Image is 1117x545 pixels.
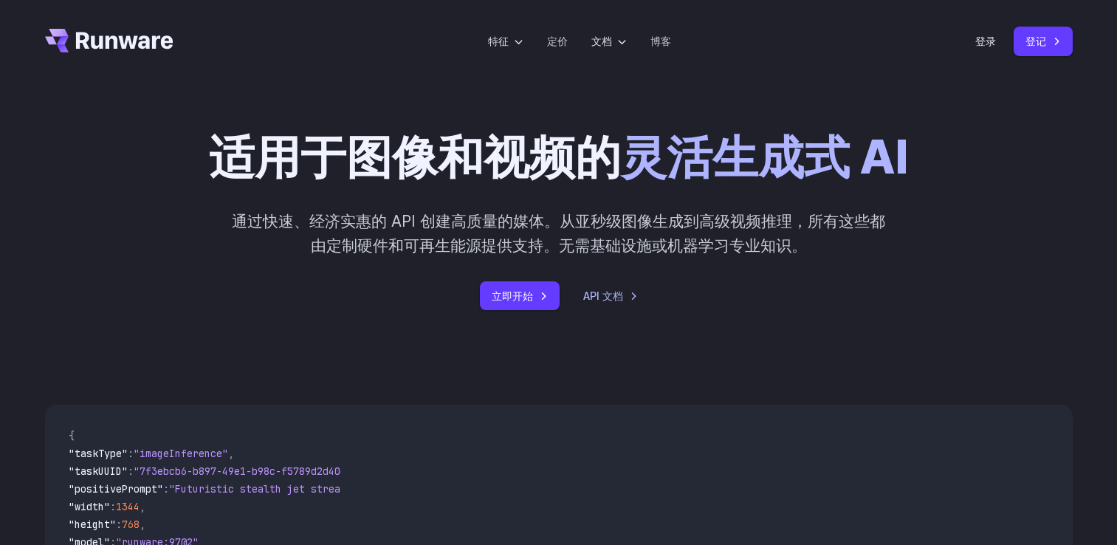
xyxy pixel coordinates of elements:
span: , [140,500,145,513]
label: 文档 [591,32,627,49]
label: 特征 [488,32,523,49]
span: "7f3ebcb6-b897-49e1-b98c-f5789d2d40d7" [134,465,358,478]
a: 登记 [1014,27,1073,55]
p: 通过快速、经济实惠的 API 创建高质量的媒体。从亚秒级图像生成到高级视频推理，所有这些都由定制硬件和可再生能源提供支持。无需基础设施或机器学习专业知识。 [230,209,887,258]
span: : [163,482,169,496]
span: { [69,429,75,442]
span: 1344 [116,500,140,513]
span: "Futuristic stealth jet streaking through a neon-lit cityscape with glowing purple exhaust" [169,482,707,496]
span: : [128,465,134,478]
span: "taskType" [69,447,128,460]
strong: 灵活生成式 AI [621,129,908,185]
h1: 适用于图像和视频的 [209,130,908,185]
span: , [140,518,145,531]
span: 768 [122,518,140,531]
a: 博客 [650,32,671,49]
a: 定价 [547,32,568,49]
span: "height" [69,518,116,531]
span: : [110,500,116,513]
a: 登录 [975,32,996,49]
a: 立即开始 [480,281,560,310]
span: "taskUUID" [69,465,128,478]
span: : [128,447,134,460]
a: 转到/ [45,29,173,52]
span: : [116,518,122,531]
a: API 文档 [583,287,638,304]
span: , [228,447,234,460]
span: "positivePrompt" [69,482,163,496]
span: "width" [69,500,110,513]
span: "imageInference" [134,447,228,460]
